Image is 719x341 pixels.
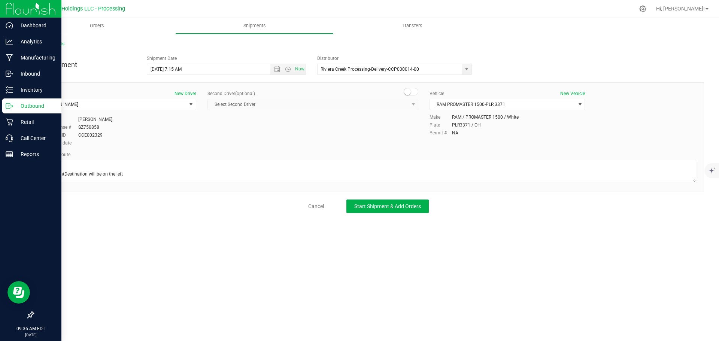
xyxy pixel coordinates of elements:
[7,281,30,304] iframe: Resource center
[13,69,58,78] p: Inbound
[80,22,114,29] span: Orders
[271,66,283,72] span: Open the date view
[354,203,421,209] span: Start Shipment & Add Orders
[78,124,99,131] div: SZ750858
[147,55,177,62] label: Shipment Date
[176,18,333,34] a: Shipments
[430,99,575,110] span: RAM PROMASTER 1500-PLR 3371
[175,90,196,97] button: New Driver
[430,122,452,128] label: Plate
[462,64,471,74] span: select
[308,203,324,210] a: Cancel
[235,91,255,96] span: (optional)
[6,38,13,45] inline-svg: Analytics
[6,118,13,126] inline-svg: Retail
[430,114,452,121] label: Make
[6,22,13,29] inline-svg: Dashboard
[233,22,276,29] span: Shipments
[430,90,444,97] label: Vehicle
[186,99,196,110] span: select
[656,6,705,12] span: Hi, [PERSON_NAME]!
[6,150,13,158] inline-svg: Reports
[6,134,13,142] inline-svg: Call Center
[638,5,647,12] div: Manage settings
[13,150,58,159] p: Reports
[3,325,58,332] p: 09:36 AM EDT
[346,200,429,213] button: Start Shipment & Add Orders
[207,90,255,97] label: Second Driver
[452,122,481,128] div: PLR3371 / OH
[13,134,58,143] p: Call Center
[13,85,58,94] p: Inventory
[78,132,103,138] div: CCE002329
[13,21,58,30] p: Dashboard
[294,64,306,74] span: Set Current date
[3,332,58,338] p: [DATE]
[333,18,491,34] a: Transfers
[452,130,458,136] div: NA
[6,102,13,110] inline-svg: Outbound
[317,55,339,62] label: Distributor
[6,86,13,94] inline-svg: Inventory
[78,116,112,123] div: [PERSON_NAME]
[318,64,458,74] input: Select
[575,99,585,110] span: select
[13,101,58,110] p: Outbound
[33,61,136,68] h4: New Shipment
[13,118,58,127] p: Retail
[282,66,294,72] span: Open the time view
[430,130,452,136] label: Permit #
[13,37,58,46] p: Analytics
[452,114,519,121] div: RAM / PROMASTER 1500 / White
[560,90,585,97] button: New Vehicle
[392,22,433,29] span: Transfers
[6,54,13,61] inline-svg: Manufacturing
[13,53,58,62] p: Manufacturing
[6,70,13,77] inline-svg: Inbound
[18,18,176,34] a: Orders
[28,6,125,12] span: Riviera Creek Holdings LLC - Processing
